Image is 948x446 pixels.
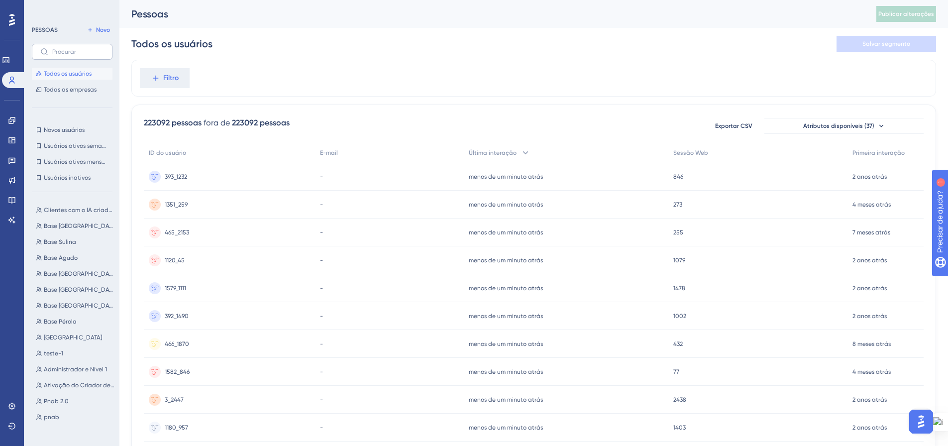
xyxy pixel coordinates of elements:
[673,313,686,320] font: 1002
[32,363,118,375] button: Administrador e Nível 1
[44,398,69,405] font: Pnab 2.0
[320,201,323,208] font: -
[320,257,323,264] font: -
[673,149,708,156] font: Sessão Web
[32,220,118,232] button: Base [GEOGRAPHIC_DATA]
[469,313,543,320] font: menos de um minuto atrás
[32,316,118,328] button: Base Pérola
[44,302,117,309] font: Base [GEOGRAPHIC_DATA]
[52,48,104,55] input: Procurar
[44,414,59,421] font: pnab
[469,201,543,208] font: menos de um minuto atrás
[715,122,752,129] font: Exportar CSV
[906,407,936,437] iframe: Iniciador do Assistente de IA do UserGuiding
[165,313,189,320] font: 392_1490
[44,270,117,277] font: Base [GEOGRAPHIC_DATA]
[44,86,97,93] font: Todas as empresas
[852,396,887,403] font: 2 anos atrás
[165,424,188,431] font: 1180_957
[85,24,112,36] button: Novo
[469,340,543,347] font: menos de um minuto atrás
[862,40,910,47] font: Salvar segmento
[673,424,686,431] font: 1403
[44,254,78,261] font: Base Agudo
[165,396,184,403] font: 3_2447
[32,332,118,343] button: [GEOGRAPHIC_DATA]
[23,4,86,12] font: Precisar de ajuda?
[32,395,118,407] button: Pnab 2.0
[320,368,323,375] font: -
[232,118,258,127] font: 223092
[165,201,188,208] font: 1351_259
[32,300,118,312] button: Base [GEOGRAPHIC_DATA]
[93,6,96,11] font: 1
[44,238,76,245] font: Base Sulina
[32,236,118,248] button: Base Sulina
[44,286,161,293] font: Base [GEOGRAPHIC_DATA][PERSON_NAME]
[852,149,905,156] font: Primeira interação
[673,201,682,208] font: 273
[673,285,685,292] font: 1478
[165,340,189,347] font: 466_1870
[469,368,543,375] font: menos de um minuto atrás
[469,285,543,292] font: menos de um minuto atrás
[44,174,91,181] font: Usuários inativos
[320,396,323,403] font: -
[469,257,543,264] font: menos de um minuto atrás
[165,173,187,180] font: 393_1232
[320,424,323,431] font: -
[320,285,323,292] font: -
[149,149,186,156] font: ID do usuário
[32,379,118,391] button: Ativação do Criador de Documentos com IA
[165,229,189,236] font: 465_2153
[131,8,168,20] font: Pessoas
[320,149,338,156] font: E-mail
[320,313,323,320] font: -
[260,118,290,127] font: pessoas
[96,26,110,33] font: Novo
[163,74,179,82] font: Filtro
[469,173,543,180] font: menos de um minuto atrás
[32,284,118,296] button: Base [GEOGRAPHIC_DATA][PERSON_NAME]
[852,368,891,375] font: 4 meses atrás
[172,118,202,127] font: pessoas
[44,223,117,229] font: Base [GEOGRAPHIC_DATA]
[852,340,891,347] font: 8 meses atrás
[673,340,683,347] font: 432
[32,84,112,96] button: Todas as empresas
[144,118,170,127] font: 223092
[852,424,887,431] font: 2 anos atrás
[32,347,118,359] button: teste-1
[44,366,107,373] font: Administrador e Nível 1
[44,142,113,149] font: Usuários ativos semanais
[32,140,112,152] button: Usuários ativos semanais
[44,382,168,389] font: Ativação do Criador de Documentos com IA
[764,118,924,134] button: Atributos disponíveis (37)
[469,149,517,156] font: Última interação
[32,156,112,168] button: Usuários ativos mensais
[876,6,936,22] button: Publicar alterações
[32,172,112,184] button: Usuários inativos
[32,268,118,280] button: Base [GEOGRAPHIC_DATA]
[32,411,118,423] button: pnab
[165,285,186,292] font: 1579_1111
[673,396,686,403] font: 2438
[32,204,118,216] button: Clientes com o IA criador de documentos ativos:
[469,229,543,236] font: menos de um minuto atrás
[673,229,683,236] font: 255
[44,158,109,165] font: Usuários ativos mensais
[709,118,758,134] button: Exportar CSV
[469,424,543,431] font: menos de um minuto atrás
[204,118,230,127] font: fora de
[852,285,887,292] font: 2 anos atrás
[44,350,63,357] font: teste-1
[852,201,891,208] font: 4 meses atrás
[32,68,112,80] button: Todos os usuários
[44,126,85,133] font: Novos usuários
[469,396,543,403] font: menos de um minuto atrás
[673,257,685,264] font: 1079
[320,229,323,236] font: -
[44,318,77,325] font: Base Pérola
